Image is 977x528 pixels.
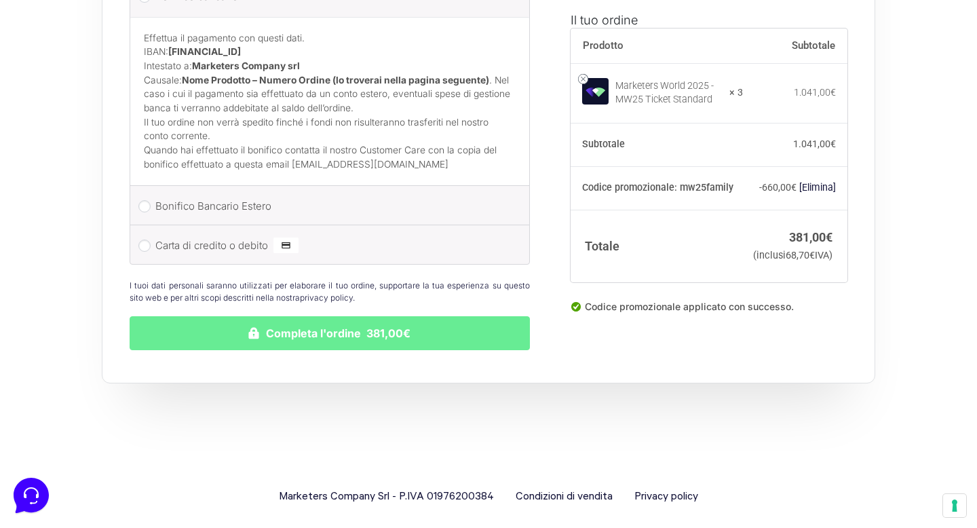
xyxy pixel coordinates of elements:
th: Totale [571,210,744,282]
p: Home [41,422,64,434]
small: (inclusi IVA) [753,250,832,261]
button: Le tue preferenze relative al consenso per le tecnologie di tracciamento [943,494,966,517]
label: Carta di credito o debito [155,235,499,256]
h3: Il tuo ordine [571,10,847,29]
bdi: 381,00 [789,230,832,244]
img: Carta di credito o debito [273,237,299,253]
button: Aiuto [177,403,261,434]
span: € [830,139,836,150]
span: € [809,250,815,261]
button: Inizia una conversazione [22,114,250,141]
p: Effettua il pagamento con questi dati. IBAN: Intestato a: Causale: . Nel caso i cui il pagamento ... [144,31,516,115]
bdi: 1.041,00 [794,88,836,98]
span: Le tue conversazioni [22,54,115,65]
bdi: 1.041,00 [793,139,836,150]
span: 68,70 [786,250,815,261]
strong: × 3 [729,87,743,100]
strong: Marketers Company srl [192,60,300,71]
img: dark [43,76,71,103]
img: dark [22,76,49,103]
span: 660,00 [762,182,797,193]
th: Subtotale [571,124,744,167]
button: Messaggi [94,403,178,434]
a: Privacy policy [634,488,698,506]
h2: Ciao da Marketers 👋 [11,11,228,33]
th: Subtotale [743,29,847,64]
p: Aiuto [209,422,229,434]
a: Condizioni di vendita [516,488,613,506]
div: Codice promozionale applicato con successo. [571,299,847,325]
iframe: Customerly Messenger Launcher [11,475,52,516]
a: privacy policy [300,293,353,303]
span: € [830,88,836,98]
button: Completa l'ordine 381,00€ [130,316,530,350]
input: Cerca un articolo... [31,197,222,211]
strong: Nome Prodotto – Numero Ordine (lo troverai nella pagina seguente) [182,75,489,86]
th: Codice promozionale: mw25family [571,167,744,210]
span: Marketers Company Srl - P.IVA 01976200384 [279,488,494,506]
button: Home [11,403,94,434]
td: - [743,167,847,210]
span: Trova una risposta [22,168,106,179]
span: € [826,230,832,244]
th: Prodotto [571,29,744,64]
label: Bonifico Bancario Estero [155,196,499,216]
p: Messaggi [117,422,154,434]
strong: [FINANCIAL_ID] [168,46,241,57]
img: dark [65,76,92,103]
span: € [791,182,797,193]
img: Marketers World 2025 - MW25 Ticket Standard [582,78,609,105]
a: Apri Centro Assistenza [145,168,250,179]
p: Il tuo ordine non verrà spedito finché i fondi non risulteranno trasferiti nel nostro conto corre... [144,115,516,143]
span: Inizia una conversazione [88,122,200,133]
a: Rimuovi il codice promozionale mw25family [799,182,836,193]
p: I tuoi dati personali saranno utilizzati per elaborare il tuo ordine, supportare la tua esperienz... [130,280,530,304]
p: Quando hai effettuato il bonifico contatta il nostro Customer Care con la copia del bonifico effe... [144,143,516,171]
div: Marketers World 2025 - MW25 Ticket Standard [615,80,721,107]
